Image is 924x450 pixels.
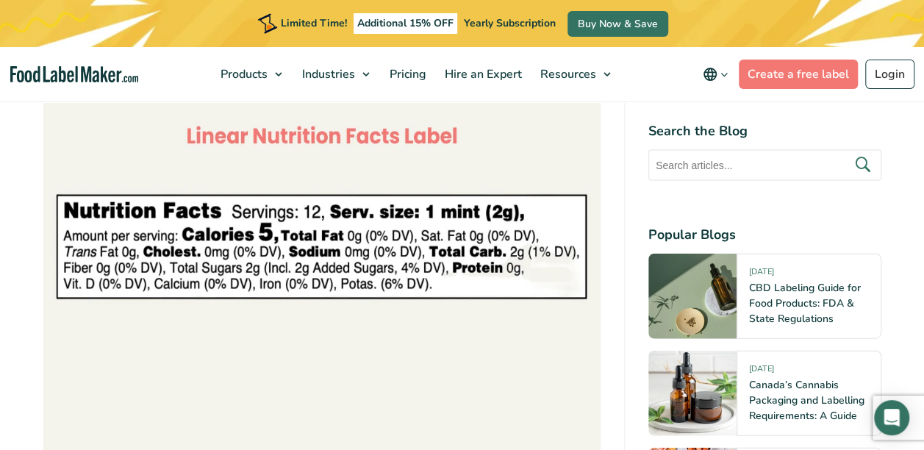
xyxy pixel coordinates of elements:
a: CBD Labeling Guide for Food Products: FDA & State Regulations [749,280,861,325]
a: Pricing [381,47,432,101]
a: Login [865,60,914,89]
a: Resources [531,47,618,101]
span: Products [216,66,269,82]
a: Products [212,47,290,101]
a: Hire an Expert [436,47,528,101]
span: [DATE] [749,362,774,379]
h4: Search the Blog [648,121,881,140]
span: Resources [536,66,598,82]
div: Open Intercom Messenger [874,400,909,435]
span: Industries [298,66,357,82]
a: Industries [293,47,377,101]
span: Pricing [385,66,428,82]
a: Canada’s Cannabis Packaging and Labelling Requirements: A Guide [749,377,864,422]
a: Create a free label [739,60,858,89]
span: [DATE] [749,265,774,282]
span: Limited Time! [281,16,347,30]
span: Yearly Subscription [464,16,556,30]
input: Search articles... [648,149,881,180]
h4: Popular Blogs [648,224,881,244]
span: Additional 15% OFF [354,13,457,34]
span: Hire an Expert [440,66,523,82]
a: Buy Now & Save [567,11,668,37]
